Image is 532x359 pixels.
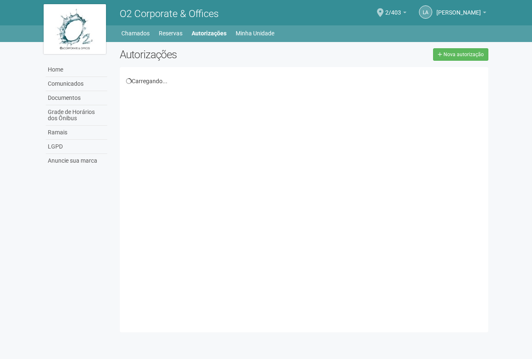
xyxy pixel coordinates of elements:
a: LA [419,5,432,19]
a: LGPD [46,140,107,154]
a: Anuncie sua marca [46,154,107,168]
img: logo.jpg [44,4,106,54]
a: Documentos [46,91,107,105]
a: 2/403 [385,10,406,17]
a: Home [46,63,107,77]
a: Autorizações [192,27,227,39]
span: 2/403 [385,1,401,16]
a: Minha Unidade [236,27,274,39]
a: Ramais [46,126,107,140]
a: Reservas [159,27,182,39]
a: Grade de Horários dos Ônibus [46,105,107,126]
a: Nova autorização [433,48,488,61]
span: O2 Corporate & Offices [120,8,219,20]
span: Luísa Antunes de Mesquita [436,1,481,16]
a: Comunicados [46,77,107,91]
span: Nova autorização [443,52,484,57]
h2: Autorizações [120,48,298,61]
a: Chamados [121,27,150,39]
a: [PERSON_NAME] [436,10,486,17]
div: Carregando... [126,77,482,85]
